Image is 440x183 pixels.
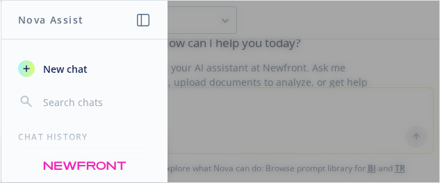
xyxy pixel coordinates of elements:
[40,92,151,112] input: Search chats
[25,154,88,166] p: Current account
[18,12,83,27] h1: Nova Assist
[13,56,156,81] button: New chat
[97,154,144,166] p: All accounts
[40,62,88,76] span: New chat
[1,131,168,143] div: Chat History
